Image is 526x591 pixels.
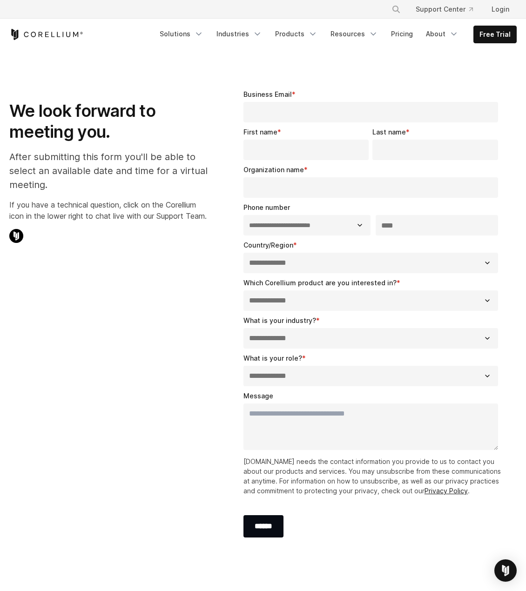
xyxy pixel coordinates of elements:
[243,241,293,249] span: Country/Region
[243,279,397,287] span: Which Corellium product are you interested in?
[243,457,502,496] p: [DOMAIN_NAME] needs the contact information you provide to us to contact you about our products a...
[474,26,516,43] a: Free Trial
[9,101,210,142] h1: We look forward to meeting you.
[243,90,292,98] span: Business Email
[408,1,480,18] a: Support Center
[385,26,418,42] a: Pricing
[243,354,302,362] span: What is your role?
[270,26,323,42] a: Products
[243,166,304,174] span: Organization name
[9,199,210,222] p: If you have a technical question, click on the Corellium icon in the lower right to chat live wit...
[388,1,405,18] button: Search
[211,26,268,42] a: Industries
[380,1,517,18] div: Navigation Menu
[325,26,384,42] a: Resources
[243,128,277,136] span: First name
[154,26,517,43] div: Navigation Menu
[243,392,273,400] span: Message
[420,26,464,42] a: About
[494,559,517,582] div: Open Intercom Messenger
[372,128,406,136] span: Last name
[9,29,83,40] a: Corellium Home
[154,26,209,42] a: Solutions
[243,203,290,211] span: Phone number
[9,229,23,243] img: Corellium Chat Icon
[243,316,316,324] span: What is your industry?
[425,487,468,495] a: Privacy Policy
[484,1,517,18] a: Login
[9,150,210,192] p: After submitting this form you'll be able to select an available date and time for a virtual meet...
